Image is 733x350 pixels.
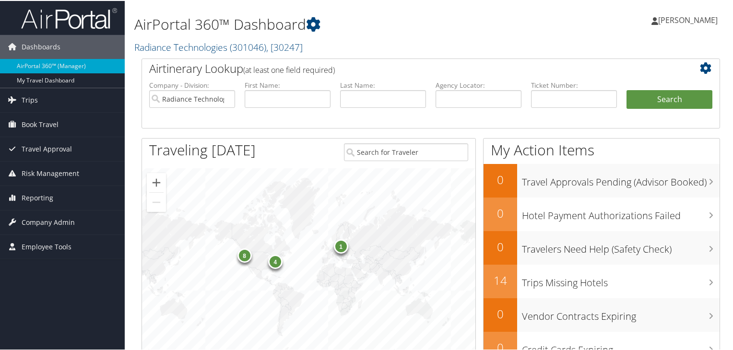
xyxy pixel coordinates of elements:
[651,5,727,34] a: [PERSON_NAME]
[484,163,720,197] a: 0Travel Approvals Pending (Advisor Booked)
[22,185,53,209] span: Reporting
[22,112,59,136] span: Book Travel
[149,139,256,159] h1: Traveling [DATE]
[522,170,720,188] h3: Travel Approvals Pending (Advisor Booked)
[134,13,530,34] h1: AirPortal 360™ Dashboard
[484,139,720,159] h1: My Action Items
[522,270,720,289] h3: Trips Missing Hotels
[149,80,235,89] label: Company - Division:
[658,14,718,24] span: [PERSON_NAME]
[484,204,517,221] h2: 0
[522,203,720,222] h3: Hotel Payment Authorizations Failed
[22,234,71,258] span: Employee Tools
[484,297,720,331] a: 0Vendor Contracts Expiring
[22,34,60,58] span: Dashboards
[627,89,712,108] button: Search
[22,210,75,233] span: Company Admin
[22,161,79,185] span: Risk Management
[147,172,166,191] button: Zoom in
[484,230,720,264] a: 0Travelers Need Help (Safety Check)
[522,237,720,255] h3: Travelers Need Help (Safety Check)
[531,80,617,89] label: Ticket Number:
[268,253,282,268] div: 4
[237,247,251,262] div: 8
[266,40,303,53] span: , [ 30247 ]
[22,136,72,160] span: Travel Approval
[522,304,720,322] h3: Vendor Contracts Expiring
[147,192,166,211] button: Zoom out
[340,80,426,89] label: Last Name:
[230,40,266,53] span: ( 301046 )
[243,64,335,74] span: (at least one field required)
[484,171,517,187] h2: 0
[134,40,303,53] a: Radiance Technologies
[484,305,517,321] h2: 0
[344,142,469,160] input: Search for Traveler
[149,59,664,76] h2: Airtinerary Lookup
[484,197,720,230] a: 0Hotel Payment Authorizations Failed
[484,238,517,254] h2: 0
[245,80,331,89] label: First Name:
[484,264,720,297] a: 14Trips Missing Hotels
[22,87,38,111] span: Trips
[21,6,117,29] img: airportal-logo.png
[436,80,521,89] label: Agency Locator:
[333,238,348,252] div: 1
[484,271,517,288] h2: 14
